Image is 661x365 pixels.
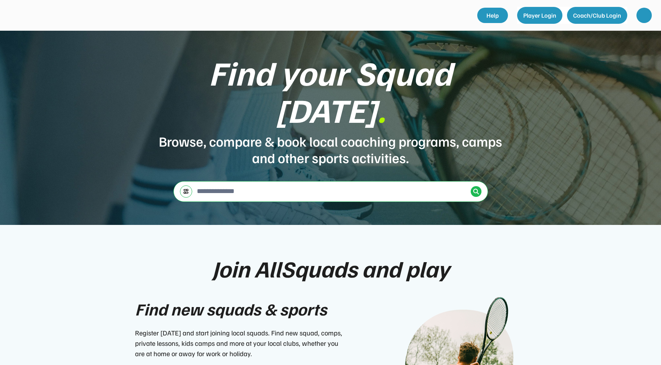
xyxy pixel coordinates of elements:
[212,256,449,281] div: Join AllSquads and play
[517,7,562,24] button: Player Login
[377,88,386,130] font: .
[11,8,87,22] img: yH5BAEAAAAALAAAAAABAAEAAAIBRAA7
[158,133,503,166] div: Browse, compare & book local coaching programs, camps and other sports activities.
[477,8,508,23] a: Help
[640,12,648,19] img: yH5BAEAAAAALAAAAAABAAEAAAIBRAA7
[135,328,346,359] div: Register [DATE] and start joining local squads. Find new squad, comps, private lessons, kids camp...
[473,188,479,195] img: Icon%20%2838%29.svg
[567,7,627,24] button: Coach/Club Login
[158,54,503,128] div: Find your Squad [DATE]
[135,296,327,322] div: Find new squads & sports
[183,188,189,194] img: settings-03.svg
